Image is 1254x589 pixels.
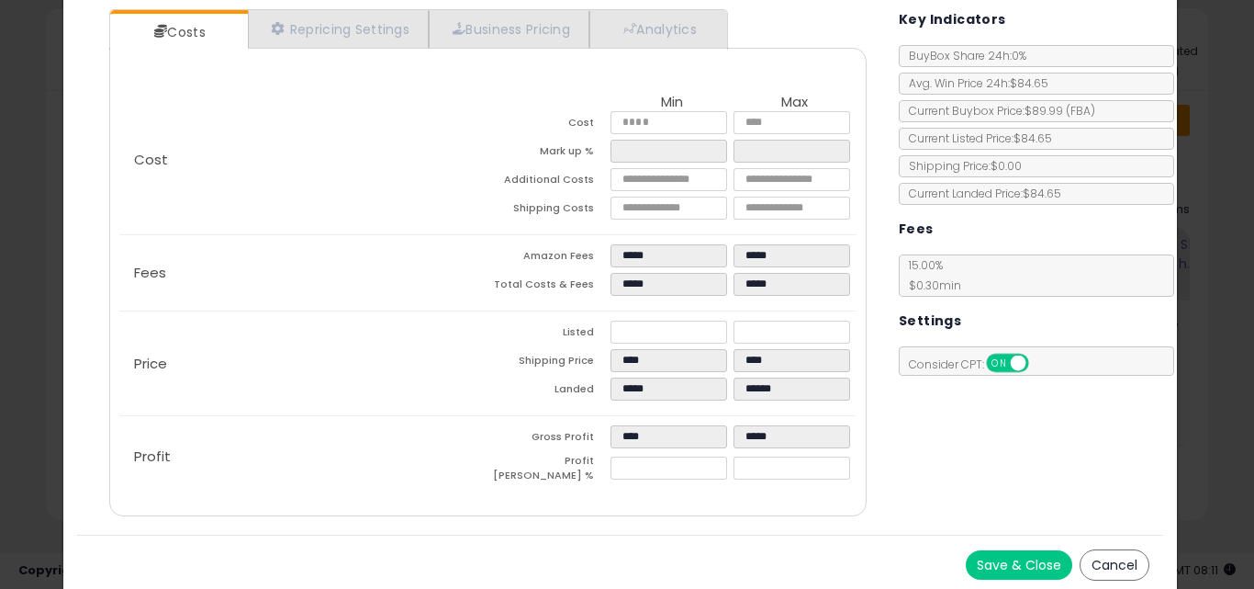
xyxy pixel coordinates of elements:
th: Min [610,95,733,111]
p: Profit [119,449,488,464]
button: Cancel [1080,549,1149,581]
td: Mark up % [487,140,610,168]
td: Gross Profit [487,425,610,454]
span: Current Buybox Price: [900,103,1095,119]
th: Max [733,95,857,111]
span: Avg. Win Price 24h: $84.65 [900,75,1048,91]
h5: Settings [899,310,961,333]
a: Costs [110,14,246,51]
span: 15.00 % [900,257,961,293]
button: Save & Close [966,550,1072,580]
p: Cost [119,153,488,167]
h5: Fees [899,218,934,241]
span: Current Landed Price: $84.65 [900,186,1061,201]
td: Shipping Costs [487,197,610,225]
span: $0.30 min [900,278,961,293]
td: Total Costs & Fees [487,273,610,301]
td: Listed [487,321,610,349]
a: Business Pricing [429,10,589,48]
span: BuyBox Share 24h: 0% [900,48,1026,63]
a: Analytics [589,10,725,48]
td: Profit [PERSON_NAME] % [487,454,610,488]
span: OFF [1025,356,1055,371]
td: Additional Costs [487,168,610,197]
td: Shipping Price [487,349,610,378]
span: Shipping Price: $0.00 [900,158,1022,174]
a: Repricing Settings [248,10,430,48]
p: Fees [119,266,488,280]
span: $89.99 [1024,103,1095,119]
span: ( FBA ) [1066,103,1095,119]
span: Current Listed Price: $84.65 [900,130,1052,146]
td: Amazon Fees [487,244,610,273]
p: Price [119,357,488,371]
td: Cost [487,111,610,140]
h5: Key Indicators [899,8,1006,31]
span: ON [988,356,1011,371]
td: Landed [487,378,610,406]
span: Consider CPT: [900,357,1053,372]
